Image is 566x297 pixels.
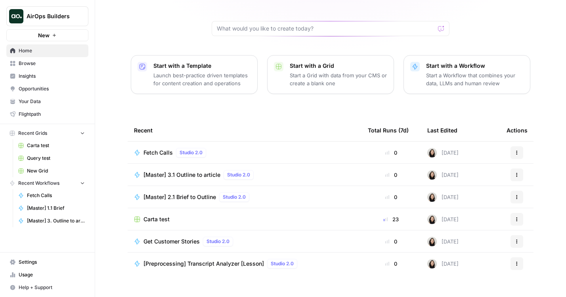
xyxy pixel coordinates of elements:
span: Help + Support [19,284,85,291]
div: Last Edited [427,119,457,141]
button: Recent Workflows [6,177,88,189]
a: Usage [6,268,88,281]
div: [DATE] [427,148,459,157]
p: Start with a Workflow [426,62,524,70]
p: Start a Grid with data from your CMS or create a blank one [290,71,387,87]
span: Get Customer Stories [143,238,200,245]
a: Insights [6,70,88,82]
p: Start a Workflow that combines your data, LLMs and human review [426,71,524,87]
span: Usage [19,271,85,278]
button: Recent Grids [6,127,88,139]
input: What would you like to create today? [217,25,435,33]
span: Studio 2.0 [180,149,203,156]
div: Actions [507,119,528,141]
img: AirOps Builders Logo [9,9,23,23]
span: [Master] 1.1 Brief [27,205,85,212]
p: Start with a Grid [290,62,387,70]
a: Flightpath [6,108,88,121]
a: Carta test [134,215,355,223]
span: Fetch Calls [27,192,85,199]
span: Home [19,47,85,54]
button: Start with a GridStart a Grid with data from your CMS or create a blank one [267,55,394,94]
span: Insights [19,73,85,80]
a: Opportunities [6,82,88,95]
span: Fetch Calls [143,149,173,157]
span: Query test [27,155,85,162]
span: Recent Grids [18,130,47,137]
img: t5ef5oef8zpw1w4g2xghobes91mw [427,237,437,246]
img: t5ef5oef8zpw1w4g2xghobes91mw [427,170,437,180]
div: 0 [368,171,415,179]
span: Studio 2.0 [207,238,229,245]
button: New [6,29,88,41]
span: New Grid [27,167,85,174]
div: 0 [368,238,415,245]
a: Carta test [15,139,88,152]
img: t5ef5oef8zpw1w4g2xghobes91mw [427,148,437,157]
span: New [38,31,50,39]
span: [Master] 3.1 Outline to article [143,171,220,179]
div: 0 [368,193,415,201]
span: Settings [19,259,85,266]
div: [DATE] [427,170,459,180]
div: [DATE] [427,192,459,202]
div: 0 [368,260,415,268]
a: Fetch CallsStudio 2.0 [134,148,355,157]
div: [DATE] [427,215,459,224]
a: Your Data [6,95,88,108]
span: Your Data [19,98,85,105]
button: Start with a TemplateLaunch best-practice driven templates for content creation and operations [131,55,258,94]
span: Studio 2.0 [271,260,294,267]
span: Flightpath [19,111,85,118]
p: Start with a Template [153,62,251,70]
a: Fetch Calls [15,189,88,202]
a: Settings [6,256,88,268]
p: Launch best-practice driven templates for content creation and operations [153,71,251,87]
div: 23 [368,215,415,223]
img: t5ef5oef8zpw1w4g2xghobes91mw [427,259,437,268]
span: [Preprocessing] Transcript Analyzer [Lesson] [143,260,264,268]
a: [Master] 2.1 Brief to OutlineStudio 2.0 [134,192,355,202]
span: Studio 2.0 [227,171,250,178]
span: [Master] 2.1 Brief to Outline [143,193,216,201]
span: AirOps Builders [27,12,75,20]
button: Start with a WorkflowStart a Workflow that combines your data, LLMs and human review [403,55,530,94]
img: t5ef5oef8zpw1w4g2xghobes91mw [427,215,437,224]
a: [Master] 3.1 Outline to articleStudio 2.0 [134,170,355,180]
a: New Grid [15,165,88,177]
div: Recent [134,119,355,141]
span: Browse [19,60,85,67]
a: [Preprocessing] Transcript Analyzer [Lesson]Studio 2.0 [134,259,355,268]
a: Get Customer StoriesStudio 2.0 [134,237,355,246]
a: [Master] 1.1 Brief [15,202,88,215]
button: Help + Support [6,281,88,294]
div: [DATE] [427,237,459,246]
div: 0 [368,149,415,157]
span: Studio 2.0 [223,194,246,201]
span: Carta test [143,215,170,223]
img: t5ef5oef8zpw1w4g2xghobes91mw [427,192,437,202]
button: Workspace: AirOps Builders [6,6,88,26]
span: Recent Workflows [18,180,59,187]
div: Total Runs (7d) [368,119,409,141]
div: [DATE] [427,259,459,268]
span: [Master] 3. Outline to article [27,217,85,224]
a: [Master] 3. Outline to article [15,215,88,227]
a: Browse [6,57,88,70]
span: Opportunities [19,85,85,92]
span: Carta test [27,142,85,149]
a: Home [6,44,88,57]
a: Query test [15,152,88,165]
